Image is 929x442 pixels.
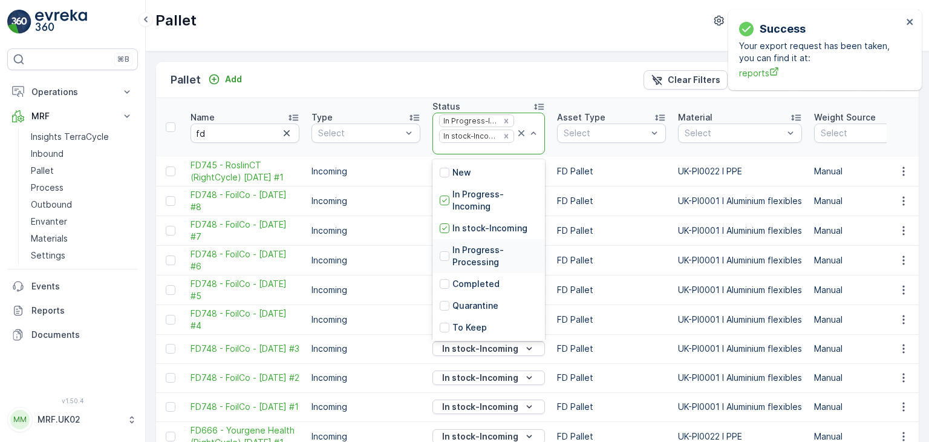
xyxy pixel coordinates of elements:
[191,111,215,124] p: Name
[31,305,133,317] p: Reports
[440,115,498,127] div: In Progress-Incoming
[191,372,299,384] a: FD748 - FoilCo - 15.09.2025 #2
[7,274,138,299] a: Events
[814,254,923,266] p: Manual
[7,407,138,432] button: MMMRF.UK02
[166,196,175,206] div: Toggle Row Selected
[26,128,138,145] a: Insights TerraCycle
[814,284,923,296] p: Manual
[685,127,783,139] p: Select
[432,101,460,113] p: Status
[31,216,67,228] p: Envanter
[557,401,666,413] p: FD Pallet
[191,343,299,355] span: FD748 - FoilCo - [DATE] #3
[191,401,299,413] span: FD748 - FoilCo - [DATE] #1
[311,254,420,266] p: Incoming
[155,11,197,30] p: Pallet
[814,314,923,326] p: Manual
[311,343,420,355] p: Incoming
[191,372,299,384] span: FD748 - FoilCo - [DATE] #2
[37,414,121,426] p: MRF.UK02
[739,40,902,64] p: Your export request has been taken, you can find it at:
[31,182,64,194] p: Process
[191,343,299,355] a: FD748 - FoilCo - 15.09.2025 #3
[31,148,64,160] p: Inbound
[557,343,666,355] p: FD Pallet
[814,111,876,124] p: Weight Source
[760,21,806,38] p: Success
[31,86,114,98] p: Operations
[191,189,299,213] span: FD748 - FoilCo - [DATE] #8
[452,222,527,234] p: In stock-Incoming
[191,278,299,302] a: FD748 - FoilCo - 15.09.2025 #5
[432,400,545,414] button: In stock-Incoming
[668,74,720,86] p: Clear Filters
[557,314,666,326] p: FD Pallet
[10,410,30,429] div: MM
[191,248,299,272] span: FD748 - FoilCo - [DATE] #6
[557,195,666,207] p: FD Pallet
[7,10,31,34] img: logo
[191,308,299,332] a: FD748 - FoilCo - 15.09.2025 #4
[311,314,420,326] p: Incoming
[7,80,138,104] button: Operations
[26,145,138,162] a: Inbound
[7,397,138,404] span: v 1.50.4
[7,323,138,347] a: Documents
[166,226,175,236] div: Toggle Row Selected
[678,195,802,207] p: UK-PI0001 I Aluminium flexibles
[557,225,666,237] p: FD Pallet
[191,401,299,413] a: FD748 - FoilCo - 15.09.2025 #1
[678,165,802,177] p: UK-PI0022 I PPE
[442,372,518,384] p: In stock-Incoming
[311,111,333,124] p: Type
[26,162,138,179] a: Pallet
[678,372,802,384] p: UK-PI0001 I Aluminium flexibles
[191,219,299,243] span: FD748 - FoilCo - [DATE] #7
[452,278,500,290] p: Completed
[26,179,138,196] a: Process
[171,71,201,88] p: Pallet
[814,165,923,177] p: Manual
[191,248,299,272] a: FD748 - FoilCo - 15.09.2025 #6
[814,372,923,384] p: Manual
[318,127,402,139] p: Select
[906,17,914,28] button: close
[557,372,666,384] p: FD Pallet
[31,233,68,245] p: Materials
[203,72,247,87] button: Add
[311,195,420,207] p: Incoming
[678,314,802,326] p: UK-PI0001 I Aluminium flexibles
[311,225,420,237] p: Incoming
[31,110,114,122] p: MRF
[452,300,498,312] p: Quarantine
[678,225,802,237] p: UK-PI0001 I Aluminium flexibles
[821,127,904,139] p: Select
[739,67,902,79] a: reports
[814,343,923,355] p: Manual
[440,130,498,142] div: In stock-Incoming
[557,254,666,266] p: FD Pallet
[678,343,802,355] p: UK-PI0001 I Aluminium flexibles
[557,284,666,296] p: FD Pallet
[442,343,518,355] p: In stock-Incoming
[311,284,420,296] p: Incoming
[678,254,802,266] p: UK-PI0001 I Aluminium flexibles
[166,373,175,383] div: Toggle Row Selected
[31,131,109,143] p: Insights TerraCycle
[7,299,138,323] a: Reports
[191,124,299,143] input: Search
[500,116,513,126] div: Remove In Progress-Incoming
[26,196,138,213] a: Outbound
[442,401,518,413] p: In stock-Incoming
[26,230,138,247] a: Materials
[7,104,138,128] button: MRF
[678,111,712,124] p: Material
[117,54,129,64] p: ⌘B
[225,73,242,85] p: Add
[26,213,138,230] a: Envanter
[166,402,175,412] div: Toggle Row Selected
[432,341,545,356] button: In stock-Incoming
[678,284,802,296] p: UK-PI0001 I Aluminium flexibles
